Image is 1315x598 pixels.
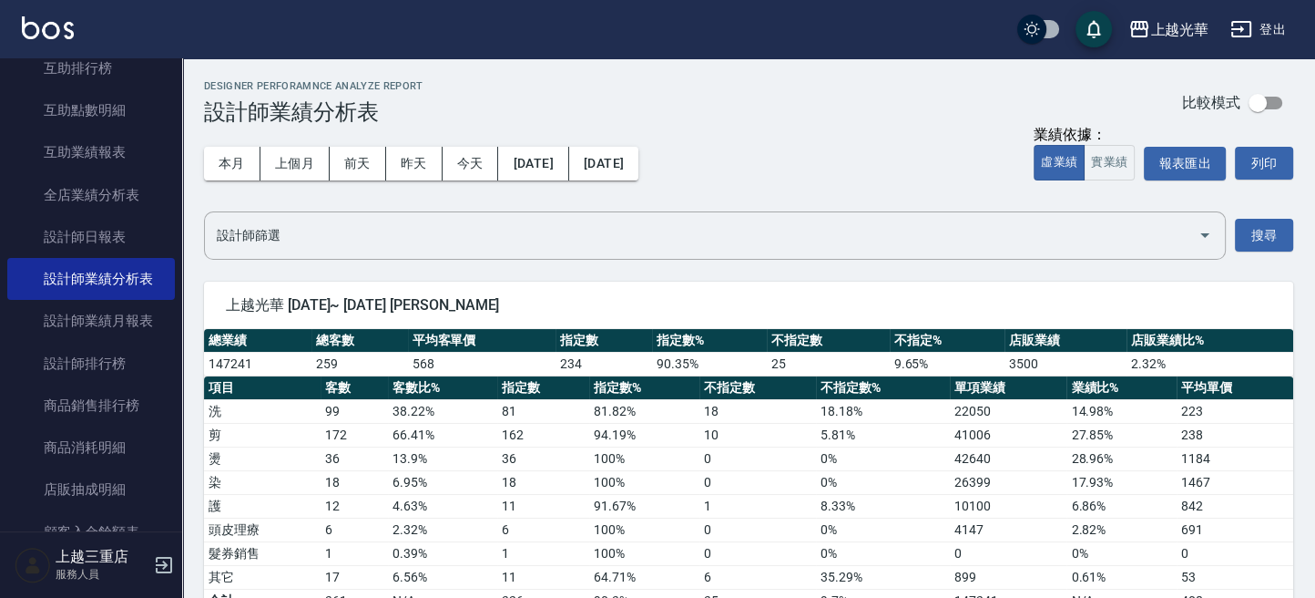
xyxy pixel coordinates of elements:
[204,376,321,400] th: 項目
[388,470,497,494] td: 6.95 %
[497,423,589,447] td: 162
[204,147,260,180] button: 本月
[7,174,175,216] a: 全店業績分析表
[443,147,499,180] button: 今天
[950,565,1066,589] td: 899
[816,447,951,470] td: 0 %
[950,518,1066,541] td: 4147
[330,147,386,180] button: 前天
[1004,329,1126,353] th: 店販業績
[1177,565,1293,589] td: 53
[497,470,589,494] td: 18
[890,329,1004,353] th: 不指定%
[1075,11,1112,47] button: save
[1177,447,1293,470] td: 1184
[7,385,175,427] a: 商品銷售排行榜
[204,329,1293,376] table: a dense table
[816,399,951,423] td: 18.18 %
[22,16,74,39] img: Logo
[1004,352,1126,376] td: 3500
[212,220,1190,252] input: 選擇設計師
[816,494,951,518] td: 8.33 %
[950,494,1066,518] td: 10100
[204,329,311,353] th: 總業績
[699,470,816,494] td: 0
[1177,518,1293,541] td: 691
[7,511,175,553] a: 顧客入金餘額表
[699,376,816,400] th: 不指定數
[1034,126,1135,145] div: 業績依據：
[569,147,638,180] button: [DATE]
[7,89,175,131] a: 互助點數明細
[204,494,321,518] td: 護
[1066,470,1176,494] td: 17.93 %
[204,518,321,541] td: 頭皮理療
[1066,494,1176,518] td: 6.86 %
[699,541,816,565] td: 0
[589,376,698,400] th: 指定數%
[1235,147,1293,180] button: 列印
[321,565,388,589] td: 17
[386,147,443,180] button: 昨天
[7,469,175,510] a: 店販抽成明細
[767,352,889,376] td: 25
[589,494,698,518] td: 91.67 %
[1190,221,1219,250] button: Open
[816,423,951,447] td: 5.81 %
[388,376,497,400] th: 客數比%
[1177,423,1293,447] td: 238
[388,447,497,470] td: 13.9 %
[408,352,556,376] td: 568
[1066,565,1176,589] td: 0.61 %
[260,147,330,180] button: 上個月
[1066,423,1176,447] td: 27.85 %
[7,343,175,385] a: 設計師排行榜
[1177,494,1293,518] td: 842
[1144,147,1226,180] button: 報表匯出
[388,399,497,423] td: 38.22 %
[1182,93,1240,112] p: 比較模式
[204,447,321,470] td: 燙
[388,423,497,447] td: 66.41 %
[321,376,388,400] th: 客數
[1066,376,1176,400] th: 業績比%
[321,399,388,423] td: 99
[950,399,1066,423] td: 22050
[699,399,816,423] td: 18
[321,518,388,541] td: 6
[1066,399,1176,423] td: 14.98 %
[56,566,148,583] p: 服務人員
[7,131,175,173] a: 互助業績報表
[1066,518,1176,541] td: 2.82 %
[311,329,408,353] th: 總客數
[204,80,423,92] h2: Designer Perforamnce Analyze Report
[1177,399,1293,423] td: 223
[816,376,951,400] th: 不指定數%
[204,423,321,447] td: 剪
[589,518,698,541] td: 100 %
[1066,447,1176,470] td: 28.96 %
[950,470,1066,494] td: 26399
[1126,352,1293,376] td: 2.32 %
[321,541,388,565] td: 1
[321,470,388,494] td: 18
[7,300,175,342] a: 設計師業績月報表
[204,541,321,565] td: 髮券銷售
[950,423,1066,447] td: 41006
[556,329,652,353] th: 指定數
[7,216,175,258] a: 設計師日報表
[7,427,175,469] a: 商品消耗明細
[816,541,951,565] td: 0 %
[699,565,816,589] td: 6
[498,147,568,180] button: [DATE]
[497,494,589,518] td: 11
[890,352,1004,376] td: 9.65 %
[204,352,311,376] td: 147241
[226,296,1271,314] span: 上越光華 [DATE]~ [DATE] [PERSON_NAME]
[699,423,816,447] td: 10
[699,518,816,541] td: 0
[950,541,1066,565] td: 0
[497,376,589,400] th: 指定數
[388,541,497,565] td: 0.39 %
[816,565,951,589] td: 35.29 %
